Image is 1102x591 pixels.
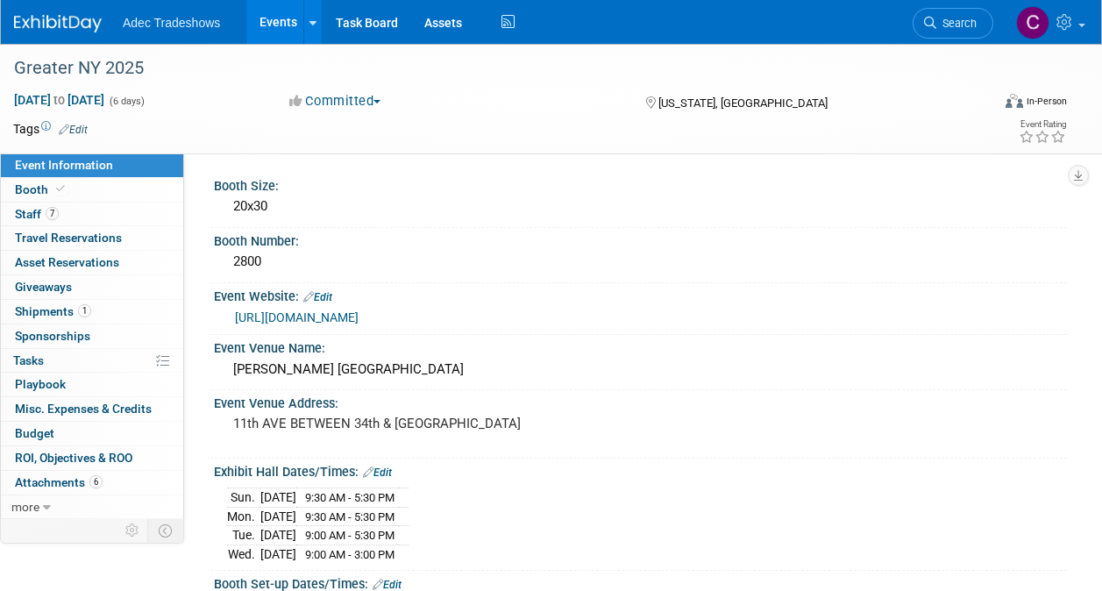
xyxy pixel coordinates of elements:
a: Misc. Expenses & Credits [1,397,183,421]
td: Mon. [227,507,260,526]
a: more [1,495,183,519]
a: Staff7 [1,203,183,226]
span: Attachments [15,475,103,489]
td: [DATE] [260,526,296,545]
span: Playbook [15,377,66,391]
a: Attachments6 [1,471,183,495]
a: Edit [303,291,332,303]
span: Adec Tradeshows [123,16,220,30]
pre: 11th AVE BETWEEN 34th & [GEOGRAPHIC_DATA] [233,416,550,431]
div: Booth Number: [214,228,1067,250]
span: [US_STATE], [GEOGRAPHIC_DATA] [658,96,828,110]
div: [PERSON_NAME] [GEOGRAPHIC_DATA] [227,356,1054,383]
span: 7 [46,207,59,220]
a: ROI, Objectives & ROO [1,446,183,470]
div: Exhibit Hall Dates/Times: [214,459,1067,481]
div: Event Venue Address: [214,390,1067,412]
td: Tags [13,120,88,138]
td: [DATE] [260,545,296,563]
div: Booth Size: [214,173,1067,195]
td: [DATE] [260,488,296,508]
span: Asset Reservations [15,255,119,269]
span: Sponsorships [15,329,90,343]
div: 20x30 [227,193,1054,220]
span: Misc. Expenses & Credits [15,402,152,416]
span: [DATE] [DATE] [13,92,105,108]
td: Wed. [227,545,260,563]
span: (6 days) [108,96,145,107]
span: more [11,500,39,514]
a: Edit [363,466,392,479]
a: Playbook [1,373,183,396]
a: Asset Reservations [1,251,183,274]
a: Edit [59,124,88,136]
a: [URL][DOMAIN_NAME] [235,310,359,324]
img: Carol Schmidlin [1016,6,1049,39]
a: Shipments1 [1,300,183,324]
img: ExhibitDay [14,15,102,32]
td: Sun. [227,488,260,508]
i: Booth reservation complete [56,184,65,194]
td: [DATE] [260,507,296,526]
span: to [51,93,68,107]
span: Booth [15,182,68,196]
td: Toggle Event Tabs [148,519,184,542]
a: Event Information [1,153,183,177]
a: Sponsorships [1,324,183,348]
span: Shipments [15,304,91,318]
a: Tasks [1,349,183,373]
span: Staff [15,207,59,221]
span: Giveaways [15,280,72,294]
span: 9:00 AM - 5:30 PM [305,529,395,542]
div: Event Format [914,91,1067,117]
a: Booth [1,178,183,202]
div: Event Rating [1019,120,1066,129]
img: Format-Inperson.png [1006,94,1023,108]
span: Search [936,17,977,30]
a: Giveaways [1,275,183,299]
span: 9:00 AM - 3:00 PM [305,548,395,561]
div: 2800 [227,248,1054,275]
td: Tue. [227,526,260,545]
button: Committed [283,92,387,110]
div: Event Website: [214,283,1067,306]
a: Travel Reservations [1,226,183,250]
span: Event Information [15,158,113,172]
a: Edit [373,579,402,591]
div: Event Venue Name: [214,335,1067,357]
span: 6 [89,475,103,488]
span: 9:30 AM - 5:30 PM [305,510,395,523]
span: Travel Reservations [15,231,122,245]
span: Budget [15,426,54,440]
span: Tasks [13,353,44,367]
span: 1 [78,304,91,317]
a: Search [913,8,993,39]
div: Greater NY 2025 [8,53,977,84]
div: In-Person [1026,95,1067,108]
a: Budget [1,422,183,445]
span: ROI, Objectives & ROO [15,451,132,465]
span: 9:30 AM - 5:30 PM [305,491,395,504]
td: Personalize Event Tab Strip [117,519,148,542]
